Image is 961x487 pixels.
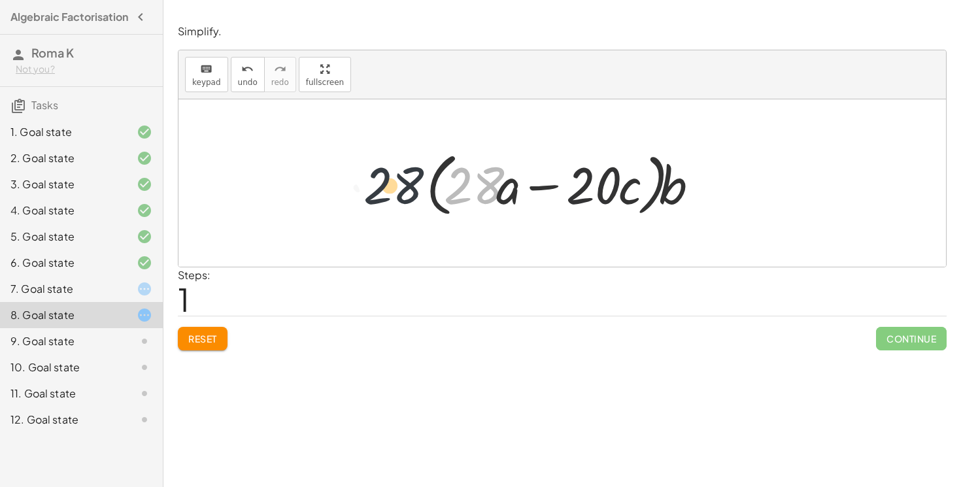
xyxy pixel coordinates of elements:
[200,61,212,77] i: keyboard
[31,45,74,60] span: Roma K
[306,78,344,87] span: fullscreen
[10,9,128,25] h4: Algebraic Factorisation
[178,24,947,39] p: Simplify.
[137,386,152,401] i: Task not started.
[137,150,152,166] i: Task finished and correct.
[10,360,116,375] div: 10. Goal state
[10,307,116,323] div: 8. Goal state
[10,176,116,192] div: 3. Goal state
[10,255,116,271] div: 6. Goal state
[178,268,211,282] label: Steps:
[137,124,152,140] i: Task finished and correct.
[137,229,152,244] i: Task finished and correct.
[10,203,116,218] div: 4. Goal state
[10,412,116,428] div: 12. Goal state
[137,203,152,218] i: Task finished and correct.
[241,61,254,77] i: undo
[137,307,152,323] i: Task started.
[192,78,221,87] span: keypad
[137,360,152,375] i: Task not started.
[178,327,228,350] button: Reset
[10,150,116,166] div: 2. Goal state
[274,61,286,77] i: redo
[137,412,152,428] i: Task not started.
[10,229,116,244] div: 5. Goal state
[188,333,217,344] span: Reset
[137,333,152,349] i: Task not started.
[16,63,152,76] div: Not you?
[31,98,58,112] span: Tasks
[10,124,116,140] div: 1. Goal state
[10,333,116,349] div: 9. Goal state
[299,57,351,92] button: fullscreen
[185,57,228,92] button: keyboardkeypad
[264,57,296,92] button: redoredo
[178,279,190,319] span: 1
[137,176,152,192] i: Task finished and correct.
[271,78,289,87] span: redo
[137,281,152,297] i: Task started.
[137,255,152,271] i: Task finished and correct.
[238,78,258,87] span: undo
[10,386,116,401] div: 11. Goal state
[231,57,265,92] button: undoundo
[10,281,116,297] div: 7. Goal state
